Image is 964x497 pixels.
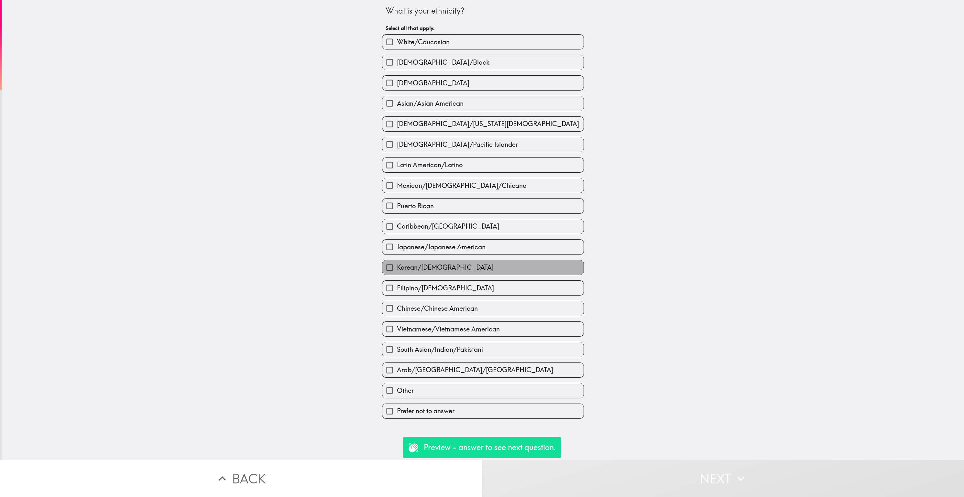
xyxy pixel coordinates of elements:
button: Korean/[DEMOGRAPHIC_DATA] [382,260,584,275]
span: Mexican/[DEMOGRAPHIC_DATA]/Chicano [397,181,526,190]
button: White/Caucasian [382,35,584,49]
span: [DEMOGRAPHIC_DATA]/Pacific Islander [397,140,518,149]
button: Puerto Rican [382,199,584,213]
button: Next [482,460,964,497]
button: Japanese/Japanese American [382,240,584,254]
button: [DEMOGRAPHIC_DATA]/Pacific Islander [382,137,584,152]
button: South Asian/Indian/Pakistani [382,342,584,357]
span: South Asian/Indian/Pakistani [397,345,483,354]
span: Japanese/Japanese American [397,243,486,252]
button: Chinese/Chinese American [382,301,584,316]
span: [DEMOGRAPHIC_DATA]/Black [397,58,489,67]
span: White/Caucasian [397,38,450,47]
span: Chinese/Chinese American [397,304,478,313]
span: Other [397,386,414,395]
button: Asian/Asian American [382,96,584,111]
button: Other [382,383,584,398]
span: [DEMOGRAPHIC_DATA]/[US_STATE][DEMOGRAPHIC_DATA] [397,119,579,128]
button: Caribbean/[GEOGRAPHIC_DATA] [382,219,584,234]
div: What is your ethnicity? [386,5,580,16]
span: [DEMOGRAPHIC_DATA] [397,79,469,88]
button: Vietnamese/Vietnamese American [382,322,584,336]
button: [DEMOGRAPHIC_DATA]/Black [382,55,584,70]
p: Preview - answer to see next question. [424,442,556,453]
span: Vietnamese/Vietnamese American [397,325,500,334]
span: Caribbean/[GEOGRAPHIC_DATA] [397,222,499,231]
span: Prefer not to answer [397,406,455,416]
button: [DEMOGRAPHIC_DATA] [382,76,584,90]
button: Mexican/[DEMOGRAPHIC_DATA]/Chicano [382,178,584,193]
button: [DEMOGRAPHIC_DATA]/[US_STATE][DEMOGRAPHIC_DATA] [382,117,584,131]
button: Prefer not to answer [382,404,584,418]
h6: Select all that apply. [386,25,580,32]
span: Puerto Rican [397,201,434,211]
button: Latin American/Latino [382,158,584,172]
span: Filipino/[DEMOGRAPHIC_DATA] [397,284,494,293]
span: Korean/[DEMOGRAPHIC_DATA] [397,263,494,272]
span: Asian/Asian American [397,99,464,108]
button: Filipino/[DEMOGRAPHIC_DATA] [382,281,584,295]
span: Latin American/Latino [397,160,463,169]
button: Arab/[GEOGRAPHIC_DATA]/[GEOGRAPHIC_DATA] [382,363,584,377]
span: Arab/[GEOGRAPHIC_DATA]/[GEOGRAPHIC_DATA] [397,365,553,374]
